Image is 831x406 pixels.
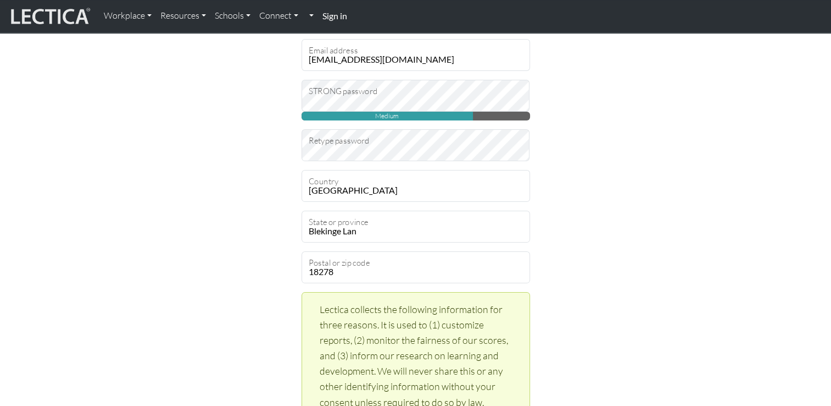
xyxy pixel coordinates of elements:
[210,4,255,28] a: Schools
[302,39,530,71] input: Email address
[318,4,352,28] a: Sign in
[156,4,210,28] a: Resources
[302,112,473,120] span: Medium
[8,6,91,27] img: lecticalive
[302,251,530,283] input: Postal or zip code
[255,4,303,28] a: Connect
[99,4,156,28] a: Workplace
[322,10,347,21] strong: Sign in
